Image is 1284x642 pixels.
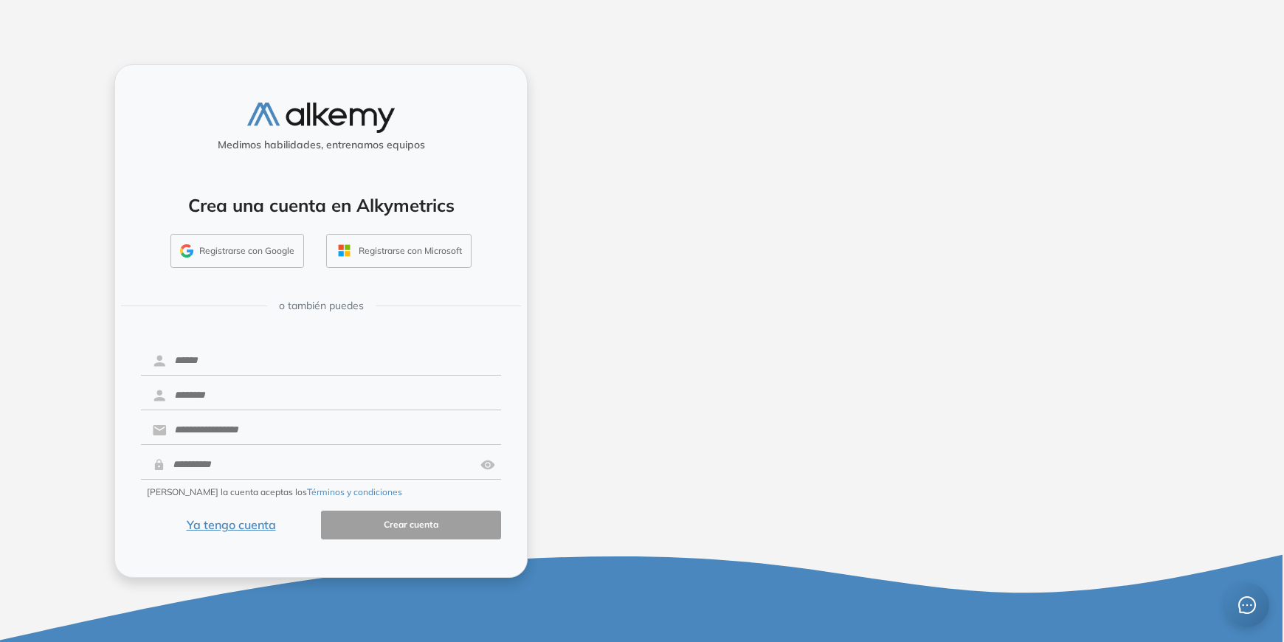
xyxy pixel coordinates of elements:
[321,511,501,539] button: Crear cuenta
[336,242,353,259] img: OUTLOOK_ICON
[326,234,472,268] button: Registrarse con Microsoft
[141,511,321,539] button: Ya tengo cuenta
[147,486,402,499] span: [PERSON_NAME] la cuenta aceptas los
[307,486,402,499] button: Términos y condiciones
[134,195,508,216] h4: Crea una cuenta en Alkymetrics
[121,139,521,151] h5: Medimos habilidades, entrenamos equipos
[180,244,193,258] img: GMAIL_ICON
[480,451,495,479] img: asd
[170,234,304,268] button: Registrarse con Google
[279,298,364,314] span: o también puedes
[1238,596,1256,614] span: message
[247,103,395,133] img: logo-alkemy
